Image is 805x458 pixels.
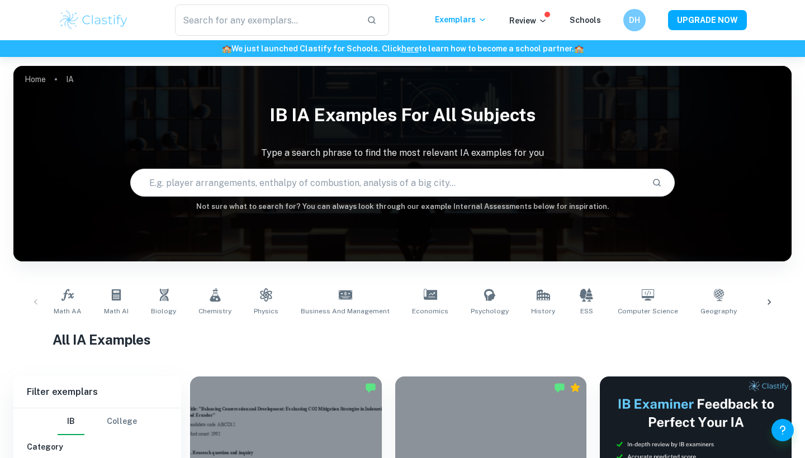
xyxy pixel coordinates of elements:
button: DH [623,9,646,31]
h6: Filter exemplars [13,376,181,408]
span: Chemistry [198,306,231,316]
h6: We just launched Clastify for Schools. Click to learn how to become a school partner. [2,42,803,55]
img: Marked [365,382,376,393]
p: Type a search phrase to find the most relevant IA examples for you [13,146,792,160]
input: Search for any exemplars... [175,4,358,36]
span: Business and Management [301,306,390,316]
h1: All IA Examples [53,330,753,350]
p: Review [509,15,547,27]
span: 🏫 [222,44,231,53]
span: Psychology [471,306,509,316]
span: History [531,306,555,316]
button: IB [58,408,84,435]
button: Help and Feedback [771,419,794,441]
a: Home [25,71,46,87]
img: Marked [554,382,565,393]
h6: Category [27,441,168,453]
h1: IB IA examples for all subjects [13,97,792,133]
span: Computer Science [618,306,678,316]
span: Economics [412,306,448,316]
button: UPGRADE NOW [668,10,747,30]
p: Exemplars [435,13,487,26]
button: Search [647,173,666,192]
div: Filter type choice [58,408,137,435]
span: Geography [700,306,737,316]
button: College [107,408,137,435]
a: here [401,44,419,53]
input: E.g. player arrangements, enthalpy of combustion, analysis of a big city... [131,167,643,198]
span: Physics [254,306,278,316]
img: Clastify logo [58,9,129,31]
span: Math AI [104,306,129,316]
h6: Not sure what to search for? You can always look through our example Internal Assessments below f... [13,201,792,212]
h6: DH [628,14,641,26]
p: IA [66,73,74,85]
span: ESS [580,306,593,316]
span: 🏫 [574,44,584,53]
a: Schools [570,16,601,25]
span: Math AA [54,306,82,316]
span: Biology [151,306,176,316]
div: Premium [570,382,581,393]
